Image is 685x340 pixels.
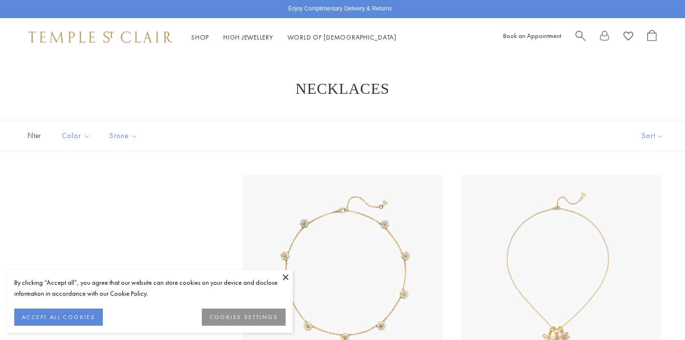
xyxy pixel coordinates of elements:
p: Enjoy Complimentary Delivery & Returns [288,4,392,14]
button: COOKIES SETTINGS [202,309,286,326]
button: Stone [102,125,145,147]
img: Temple St. Clair [29,31,172,43]
button: Color [55,125,98,147]
a: World of [DEMOGRAPHIC_DATA]World of [DEMOGRAPHIC_DATA] [288,33,397,41]
button: Show sort by [620,121,685,150]
a: Search [576,30,586,45]
a: Book an Appointment [503,31,561,40]
h1: Necklaces [38,80,647,97]
a: ShopShop [191,33,209,41]
span: Color [57,130,98,142]
span: Stone [105,130,145,142]
nav: Main navigation [191,31,397,43]
a: High JewelleryHigh Jewellery [223,33,273,41]
iframe: Gorgias live chat messenger [637,295,675,330]
a: Open Shopping Bag [647,30,656,45]
div: By clicking “Accept all”, you agree that our website can store cookies on your device and disclos... [14,277,286,299]
button: ACCEPT ALL COOKIES [14,309,103,326]
a: View Wishlist [624,30,633,45]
